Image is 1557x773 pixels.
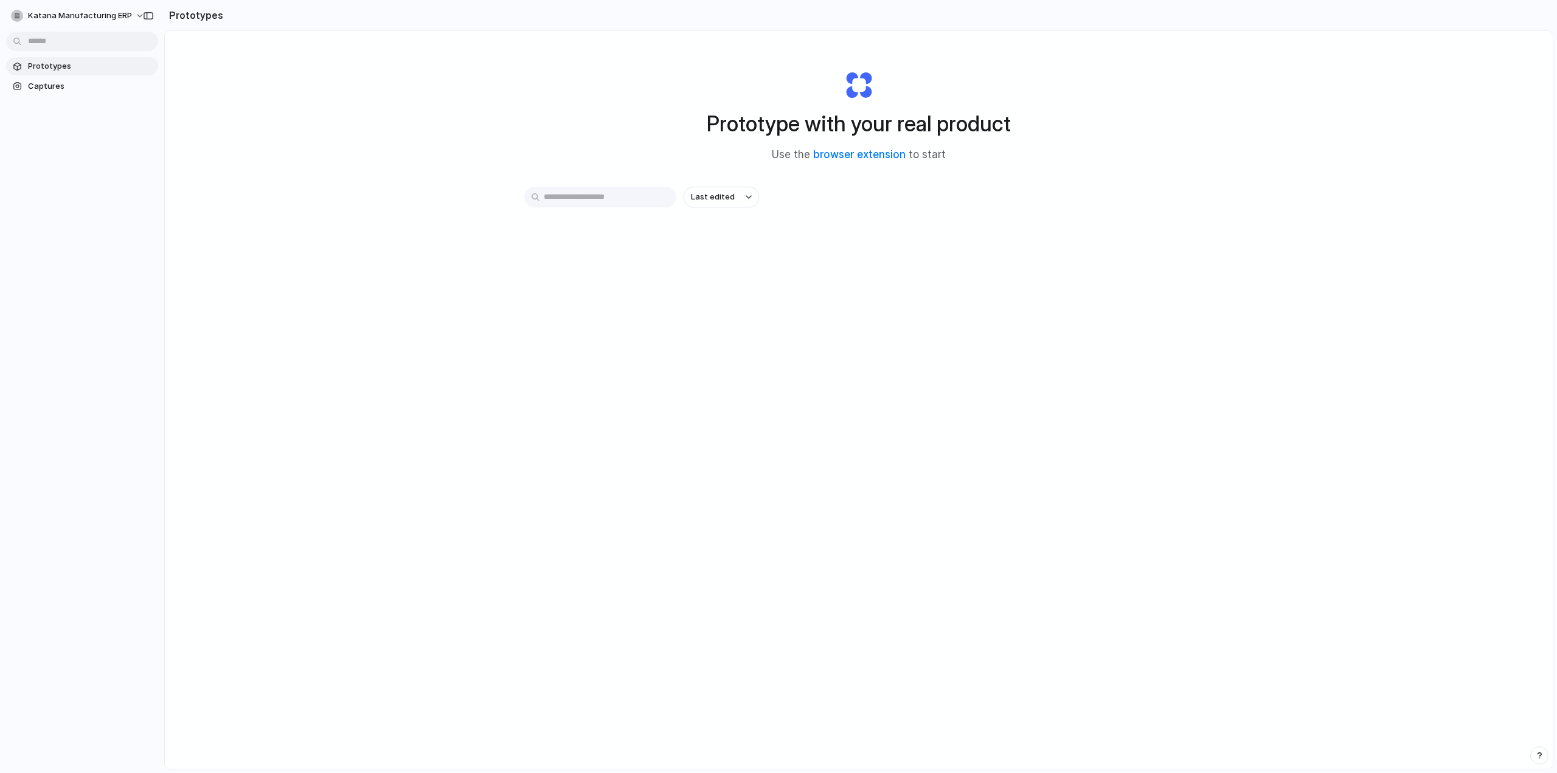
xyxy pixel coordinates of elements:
[772,147,946,163] span: Use the to start
[813,148,906,161] a: browser extension
[164,8,223,23] h2: Prototypes
[6,77,158,95] a: Captures
[684,187,759,207] button: Last edited
[28,10,132,22] span: Katana Manufacturing ERP
[6,6,151,26] button: Katana Manufacturing ERP
[691,191,735,203] span: Last edited
[28,60,153,72] span: Prototypes
[707,108,1011,140] h1: Prototype with your real product
[6,57,158,75] a: Prototypes
[28,80,153,92] span: Captures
